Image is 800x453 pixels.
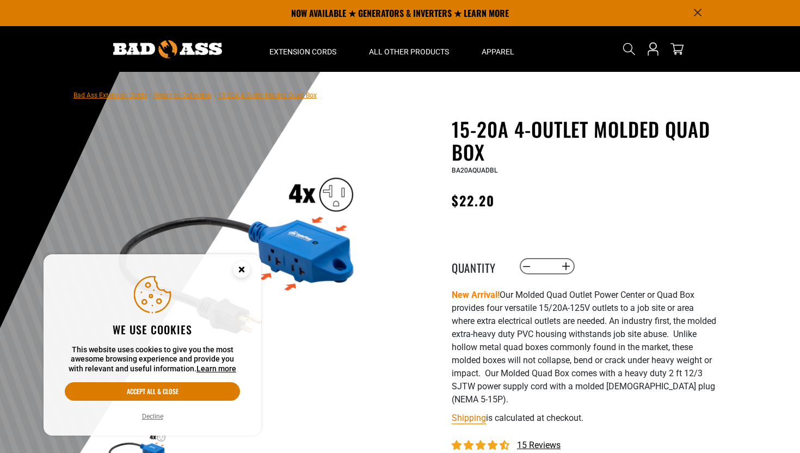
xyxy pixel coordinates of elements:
[452,440,512,451] span: 4.40 stars
[253,26,353,72] summary: Extension Cords
[452,259,506,273] label: Quantity
[482,47,514,57] span: Apparel
[269,47,336,57] span: Extension Cords
[452,290,500,300] strong: New Arrival!
[65,382,240,401] button: Accept all & close
[517,440,561,450] span: 15 reviews
[452,413,486,423] a: Shipping
[369,47,449,57] span: All Other Products
[44,254,261,436] aside: Cookie Consent
[452,167,497,174] span: BA20AQUADBL
[139,411,167,422] button: Decline
[196,364,236,373] a: Learn more
[73,91,147,99] a: Bad Ass Extension Cords
[113,40,222,58] img: Bad Ass Extension Cords
[73,88,317,101] nav: breadcrumbs
[218,91,317,99] span: 15-20A 4-Outlet Molded Quad Box
[452,289,718,406] p: Our Molded Quad Outlet Power Center or Quad Box provides four versatile 15/20A-125V outlets to a ...
[65,345,240,374] p: This website uses cookies to give you the most awesome browsing experience and provide you with r...
[213,91,216,99] span: ›
[465,26,531,72] summary: Apparel
[620,40,638,58] summary: Search
[353,26,465,72] summary: All Other Products
[65,322,240,336] h2: We use cookies
[452,411,718,425] div: is calculated at checkout.
[149,91,151,99] span: ›
[452,191,495,210] span: $22.20
[153,91,211,99] a: Return to Collection
[452,118,718,163] h1: 15-20A 4-Outlet Molded Quad Box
